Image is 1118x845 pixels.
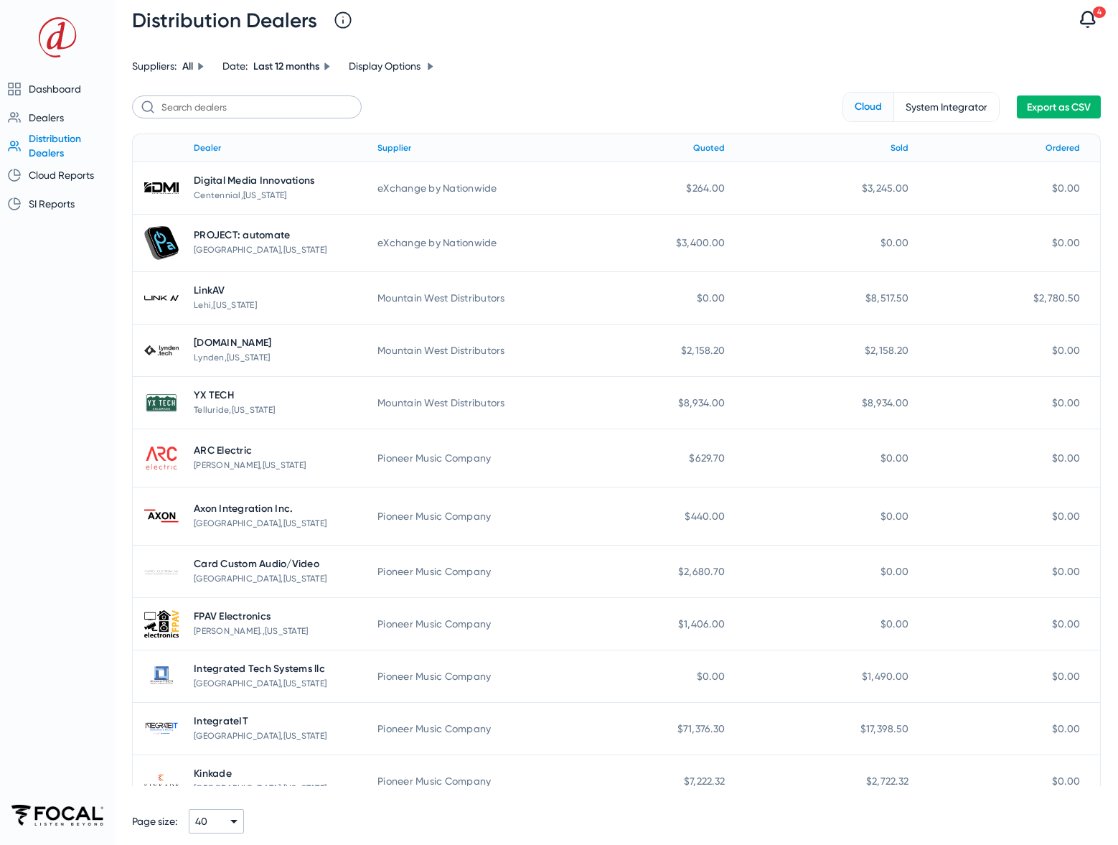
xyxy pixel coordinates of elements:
div: [GEOGRAPHIC_DATA] , [US_STATE] [194,781,366,795]
span: $7,222.32 [561,774,725,788]
span: Cloud [843,93,893,121]
div: Quoted [561,140,733,156]
div: Ordered [929,140,1089,156]
span: Distribution Dealers [132,9,317,32]
span: $2,158.20 [561,343,725,358]
span: $0.00 [929,343,1080,358]
span: $0.00 [929,451,1080,465]
span: Integrated Tech Systems llc [194,662,325,676]
span: YX TECH [194,388,234,403]
span: All [182,60,193,73]
span: $0.00 [929,617,1080,631]
div: Ordered [1046,140,1080,156]
div: Quoted [693,140,725,156]
span: Display Options [349,60,421,72]
span: $264.00 [561,181,725,195]
span: $3,400.00 [561,235,725,250]
span: Dealers [29,112,64,123]
img: BZ2pP3knPUeq5w5RcykYxg.png [144,391,179,414]
span: $0.00 [929,564,1080,579]
span: Mountain West Distributors [377,292,505,304]
span: $0.00 [745,564,908,579]
span: $0.00 [561,669,725,683]
span: Digital Media Innovations [194,174,314,188]
span: $0.00 [929,669,1080,683]
span: Cloud Reports [29,169,94,181]
span: Pioneer Music Company [377,566,491,577]
div: [GEOGRAPHIC_DATA] , [US_STATE] [194,516,366,531]
span: $2,680.70 [561,564,725,579]
span: SI Reports [29,198,75,210]
div: [PERSON_NAME]. , [US_STATE] [194,624,366,638]
div: Dealer [194,140,221,156]
input: Search dealers [132,95,362,118]
img: IhqjJ5_Y8ECY-pEJL5OO5g.jpg [144,499,179,533]
span: Pioneer Music Company [377,671,491,682]
span: Mountain West Distributors [377,345,505,356]
span: eXchange by Nationwide [377,237,497,248]
span: $440.00 [561,509,725,523]
div: [GEOGRAPHIC_DATA] , [US_STATE] [194,729,366,743]
span: Export as CSV [1027,101,1091,113]
span: IntegrateIT [194,714,248,729]
span: FPAV Electronics [194,610,271,624]
span: $0.00 [929,509,1080,523]
span: Card Custom Audio/Video [194,557,319,571]
div: [PERSON_NAME] , [US_STATE] [194,458,366,472]
img: GcIfle3v70KNzKOUWxzRUA.jpg [144,441,179,475]
button: Export as CSV [1017,95,1101,118]
div: Supplier [377,140,411,156]
div: Sold [745,140,917,156]
span: LinkAV [194,284,225,298]
div: Lynden , [US_STATE] [194,350,366,365]
span: $1,490.00 [745,669,908,683]
div: [GEOGRAPHIC_DATA] , [US_STATE] [194,571,366,586]
span: $0.00 [561,291,725,305]
span: Pioneer Music Company [377,452,491,464]
span: System Integrator [894,93,999,121]
span: $2,780.50 [929,291,1080,305]
img: HG25NGzcD0q4I0SULsE32g.jpg [144,295,179,301]
span: Pioneer Music Company [377,775,491,787]
span: $8,517.50 [745,291,908,305]
div: Dealer [194,140,366,156]
img: tfDBbskPQ0qwNLyt3UC4AQ.png [144,774,179,788]
span: $0.00 [929,235,1080,250]
img: SXBBqiLaLEW1PYlOfP5Ang.png [144,345,179,355]
img: -Pke9GbbuEOTmEmASy3sSA.png [144,610,179,638]
span: $8,934.00 [561,396,725,410]
span: Dashboard [29,83,81,95]
span: $3,245.00 [745,181,908,195]
img: 1XDvdVG1g0OYvkCt3N4cRA.png [144,567,179,576]
span: $0.00 [929,774,1080,788]
div: [GEOGRAPHIC_DATA] , [US_STATE] [194,243,366,257]
div: Centennial , [US_STATE] [194,188,366,202]
span: Axon Integration Inc. [194,502,293,516]
span: $0.00 [929,396,1080,410]
span: $71,376.30 [561,722,725,736]
span: $0.00 [745,235,908,250]
span: Last 12 months [253,60,319,73]
span: $0.00 [745,509,908,523]
span: $0.00 [929,722,1080,736]
span: Date: [222,60,248,72]
span: ARC Electric [194,444,252,458]
img: 7gMt9iq-6EGnt-M6pDyBiQ.png [144,182,179,193]
span: $629.70 [561,451,725,465]
span: Kinkade [194,767,232,781]
span: $8,934.00 [745,396,908,410]
span: $2,158.20 [745,343,908,358]
div: Sold [891,140,908,156]
span: Pioneer Music Company [377,510,491,522]
img: CS4Y8HYxyUCAGW3Gr51sPg.png [144,722,179,735]
span: Distribution Dealers [29,133,81,159]
span: $0.00 [929,181,1080,195]
div: [GEOGRAPHIC_DATA] , [US_STATE] [194,676,366,691]
div: Telluride , [US_STATE] [194,403,366,417]
span: Suppliers: [132,60,177,72]
span: $0.00 [745,617,908,631]
img: FocalNaim_638378921479400931.png [11,805,103,826]
div: Supplier [377,140,550,156]
img: SU2G0vwT1kyeT85ChWkArQ.jpg [144,226,179,260]
div: Lehi , [US_STATE] [194,298,366,312]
